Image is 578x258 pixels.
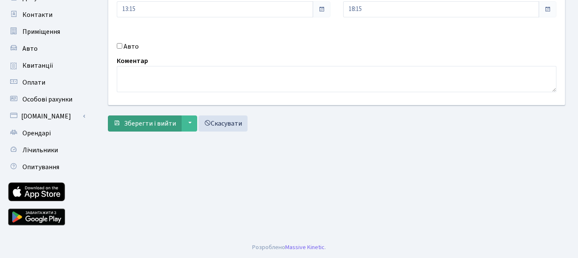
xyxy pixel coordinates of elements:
[4,40,89,57] a: Авто
[252,243,326,252] div: Розроблено .
[4,159,89,176] a: Опитування
[22,95,72,104] span: Особові рахунки
[4,23,89,40] a: Приміщення
[22,145,58,155] span: Лічильники
[198,115,248,132] a: Скасувати
[4,142,89,159] a: Лічильники
[4,108,89,125] a: [DOMAIN_NAME]
[285,243,325,252] a: Massive Kinetic
[22,61,53,70] span: Квитанції
[22,78,45,87] span: Оплати
[22,44,38,53] span: Авто
[4,6,89,23] a: Контакти
[22,129,51,138] span: Орендарі
[4,57,89,74] a: Квитанції
[124,41,139,52] label: Авто
[108,115,182,132] button: Зберегти і вийти
[124,119,176,128] span: Зберегти і вийти
[4,125,89,142] a: Орендарі
[22,10,52,19] span: Контакти
[22,27,60,36] span: Приміщення
[22,162,59,172] span: Опитування
[4,74,89,91] a: Оплати
[4,91,89,108] a: Особові рахунки
[117,56,148,66] label: Коментар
